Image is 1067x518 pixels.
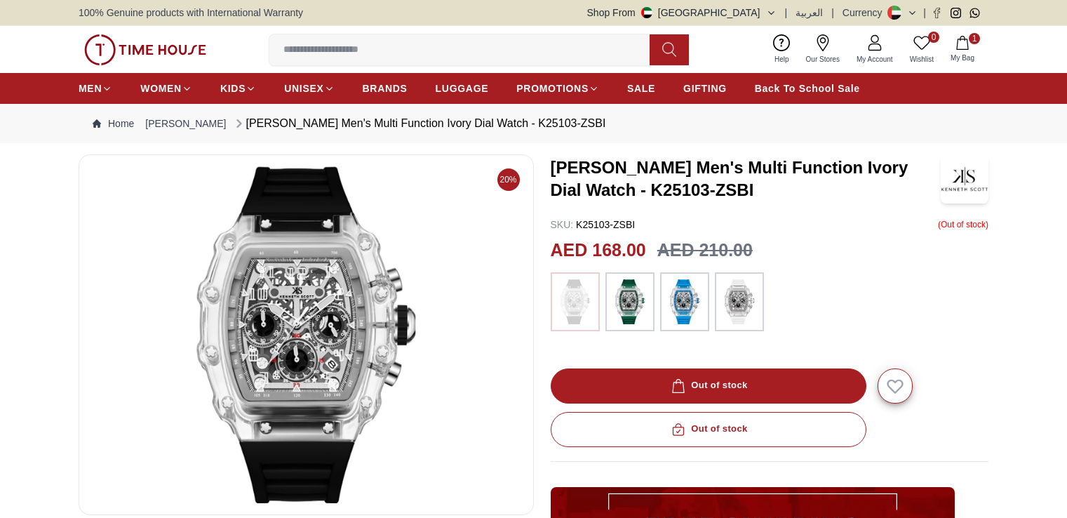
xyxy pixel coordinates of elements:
[551,218,636,232] p: K25103-ZSBI
[785,6,788,20] span: |
[722,279,757,324] img: ...
[641,7,652,18] img: United Arab Emirates
[79,76,112,101] a: MEN
[843,6,888,20] div: Currency
[551,237,646,264] h2: AED 168.00
[79,6,303,20] span: 100% Genuine products with International Warranty
[831,6,834,20] span: |
[627,76,655,101] a: SALE
[951,8,961,18] a: Instagram
[284,76,334,101] a: UNISEX
[497,168,520,191] span: 20%
[923,6,926,20] span: |
[800,54,845,65] span: Our Stores
[766,32,798,67] a: Help
[683,76,727,101] a: GIFTING
[945,53,980,63] span: My Bag
[627,81,655,95] span: SALE
[851,54,899,65] span: My Account
[941,154,988,204] img: Kenneth Scott Men's Multi Function Ivory Dial Watch - K25103-ZSBI
[90,166,522,503] img: Kenneth Scott Men's Multi Function Ivory Dial Watch - K25103-ZSBI
[683,81,727,95] span: GIFTING
[436,81,489,95] span: LUGGAGE
[769,54,795,65] span: Help
[145,117,226,131] a: [PERSON_NAME]
[140,81,182,95] span: WOMEN
[232,115,606,132] div: [PERSON_NAME] Men's Multi Function Ivory Dial Watch - K25103-ZSBI
[516,76,599,101] a: PROMOTIONS
[363,81,408,95] span: BRANDS
[928,32,939,43] span: 0
[969,33,980,44] span: 1
[140,76,192,101] a: WOMEN
[938,218,988,232] p: ( Out of stock )
[436,76,489,101] a: LUGGAGE
[657,237,753,264] h3: AED 210.00
[220,76,256,101] a: KIDS
[84,34,206,65] img: ...
[220,81,246,95] span: KIDS
[798,32,848,67] a: Our Stores
[551,219,574,230] span: SKU :
[904,54,939,65] span: Wishlist
[755,81,860,95] span: Back To School Sale
[942,33,983,66] button: 1My Bag
[363,76,408,101] a: BRANDS
[516,81,589,95] span: PROMOTIONS
[558,279,593,324] img: ...
[755,76,860,101] a: Back To School Sale
[79,104,988,143] nav: Breadcrumb
[587,6,777,20] button: Shop From[GEOGRAPHIC_DATA]
[932,8,942,18] a: Facebook
[901,32,942,67] a: 0Wishlist
[667,279,702,324] img: ...
[284,81,323,95] span: UNISEX
[612,279,647,324] img: ...
[93,117,134,131] a: Home
[796,6,823,20] button: العربية
[969,8,980,18] a: Whatsapp
[79,81,102,95] span: MEN
[551,157,941,201] h3: [PERSON_NAME] Men's Multi Function Ivory Dial Watch - K25103-ZSBI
